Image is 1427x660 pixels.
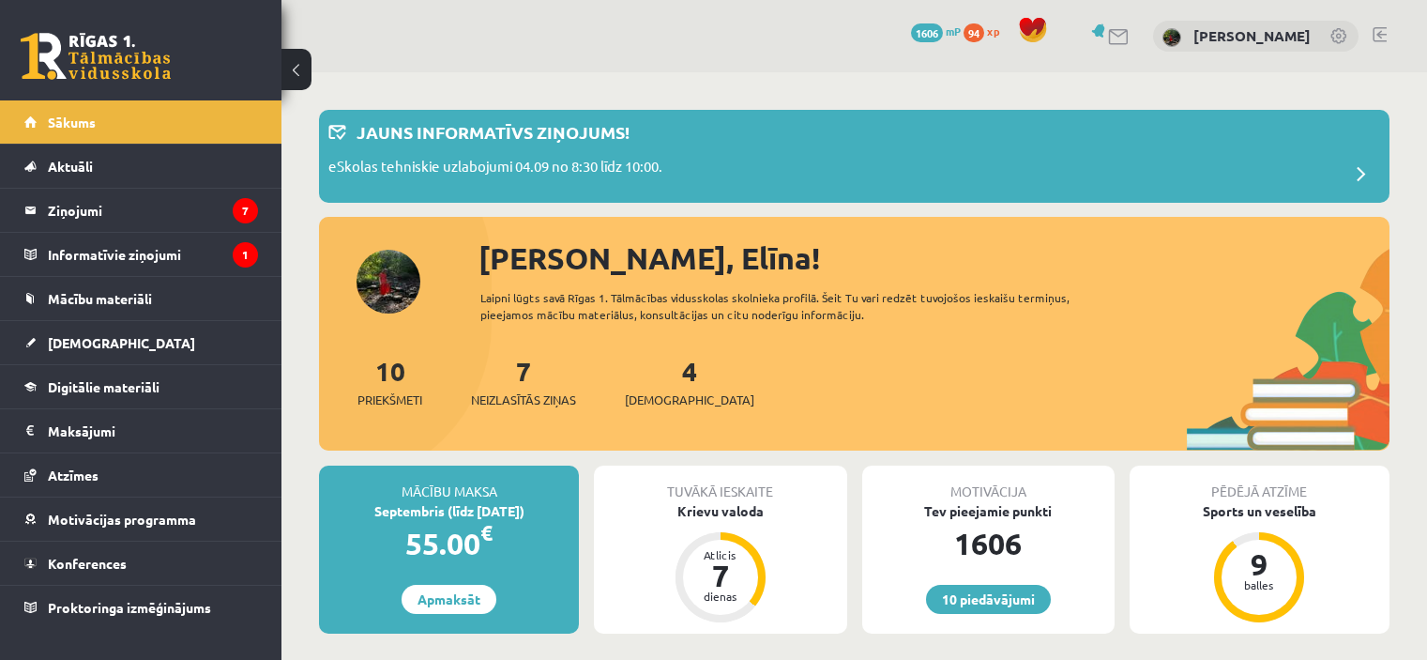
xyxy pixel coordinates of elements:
span: Atzīmes [48,467,99,483]
a: Motivācijas programma [24,498,258,541]
legend: Informatīvie ziņojumi [48,233,258,276]
i: 1 [233,242,258,268]
a: 7Neizlasītās ziņas [471,354,576,409]
span: xp [987,23,999,38]
div: Laipni lūgts savā Rīgas 1. Tālmācības vidusskolas skolnieka profilā. Šeit Tu vari redzēt tuvojošo... [480,289,1123,323]
div: balles [1231,579,1287,591]
a: Sports un veselība 9 balles [1130,501,1389,625]
a: Maksājumi [24,409,258,453]
span: Digitālie materiāli [48,378,159,395]
span: Proktoringa izmēģinājums [48,599,211,616]
a: Konferences [24,542,258,585]
a: 10 piedāvājumi [926,585,1051,614]
div: Mācību maksa [319,466,579,501]
a: 4[DEMOGRAPHIC_DATA] [625,354,754,409]
div: [PERSON_NAME], Elīna! [478,236,1389,281]
a: 94 xp [964,23,1009,38]
span: Priekšmeti [357,391,422,409]
a: [DEMOGRAPHIC_DATA] [24,321,258,364]
span: Neizlasītās ziņas [471,391,576,409]
a: 10Priekšmeti [357,354,422,409]
span: Aktuāli [48,158,93,175]
p: Jauns informatīvs ziņojums! [357,119,630,145]
div: 1606 [862,521,1115,566]
legend: Maksājumi [48,409,258,453]
div: Atlicis [692,549,749,560]
div: Tev pieejamie punkti [862,501,1115,521]
legend: Ziņojumi [48,189,258,232]
div: Pēdējā atzīme [1130,466,1389,501]
div: Tuvākā ieskaite [594,466,846,501]
a: Sākums [24,100,258,144]
a: Jauns informatīvs ziņojums! eSkolas tehniskie uzlabojumi 04.09 no 8:30 līdz 10:00. [328,119,1380,193]
span: 1606 [911,23,943,42]
a: Atzīmes [24,453,258,497]
div: 7 [692,560,749,591]
a: Informatīvie ziņojumi1 [24,233,258,276]
span: Konferences [48,555,127,572]
a: Rīgas 1. Tālmācības vidusskola [21,33,171,80]
span: Mācību materiāli [48,290,152,307]
div: dienas [692,591,749,602]
a: Ziņojumi7 [24,189,258,232]
a: Mācību materiāli [24,277,258,320]
div: Sports un veselība [1130,501,1389,521]
div: 9 [1231,549,1287,579]
a: [PERSON_NAME] [1193,26,1311,45]
div: Krievu valoda [594,501,846,521]
a: Proktoringa izmēģinājums [24,586,258,629]
i: 7 [233,198,258,223]
a: Apmaksāt [402,585,496,614]
span: 94 [964,23,984,42]
span: [DEMOGRAPHIC_DATA] [48,334,195,351]
span: € [480,519,493,546]
span: mP [946,23,961,38]
span: Motivācijas programma [48,511,196,528]
img: Elīna Bačka [1162,28,1181,47]
span: Sākums [48,114,96,130]
p: eSkolas tehniskie uzlabojumi 04.09 no 8:30 līdz 10:00. [328,156,662,182]
a: Aktuāli [24,145,258,188]
div: Motivācija [862,466,1115,501]
a: 1606 mP [911,23,961,38]
a: Krievu valoda Atlicis 7 dienas [594,501,846,625]
div: Septembris (līdz [DATE]) [319,501,579,521]
a: Digitālie materiāli [24,365,258,408]
span: [DEMOGRAPHIC_DATA] [625,391,754,409]
div: 55.00 [319,521,579,566]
